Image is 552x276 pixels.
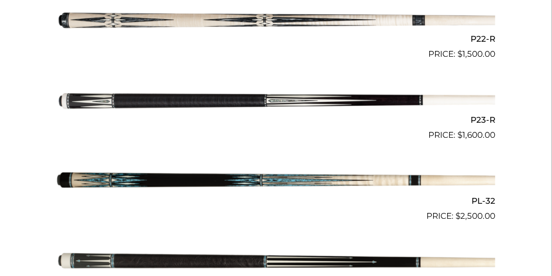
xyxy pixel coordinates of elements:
[457,49,495,59] bdi: 1,500.00
[455,211,495,221] bdi: 2,500.00
[57,146,495,218] img: PL-32
[57,65,495,137] img: P23-R
[455,211,460,221] span: $
[457,130,495,140] bdi: 1,600.00
[57,146,495,222] a: PL-32 $2,500.00
[457,49,462,59] span: $
[457,130,462,140] span: $
[57,65,495,141] a: P23-R $1,600.00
